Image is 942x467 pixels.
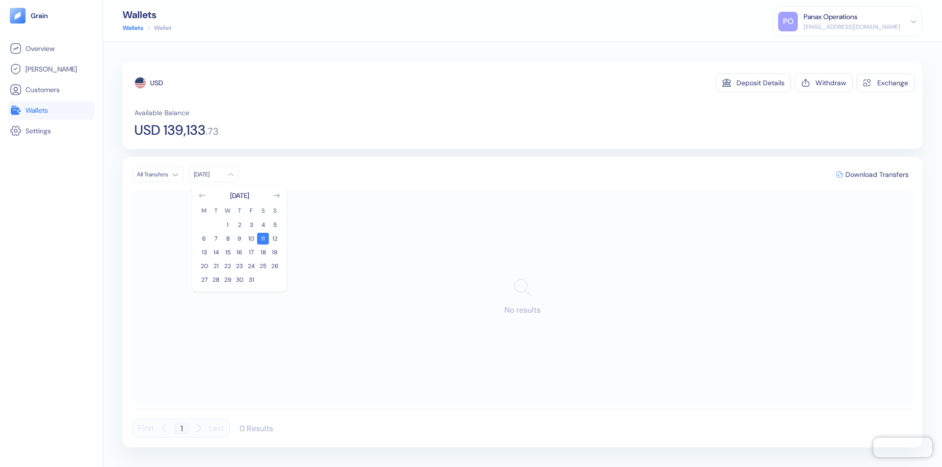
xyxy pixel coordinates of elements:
[10,8,26,24] img: logo-tablet-V2.svg
[257,219,269,231] button: 4
[234,274,245,286] button: 30
[189,167,239,182] button: [DATE]
[845,171,909,178] span: Download Transfers
[210,233,222,245] button: 7
[804,12,858,22] div: Panax Operations
[222,246,234,258] button: 15
[230,191,249,200] div: [DATE]
[815,79,846,86] div: Withdraw
[245,246,257,258] button: 17
[857,74,915,92] button: Exchange
[123,24,143,32] a: Wallets
[716,74,791,92] button: Deposit Details
[795,74,853,92] button: Withdraw
[222,206,234,215] th: Wednesday
[245,260,257,272] button: 24
[134,108,189,118] span: Available Balance
[26,64,77,74] span: [PERSON_NAME]
[269,219,281,231] button: 5
[206,126,218,136] span: . 73
[234,246,245,258] button: 16
[198,274,210,286] button: 27
[134,123,206,137] span: USD 139,133
[269,233,281,245] button: 12
[257,206,269,215] th: Saturday
[26,126,51,136] span: Settings
[873,438,932,457] iframe: Chatra live chat
[210,206,222,215] th: Tuesday
[26,105,48,115] span: Wallets
[234,233,245,245] button: 9
[210,246,222,258] button: 14
[222,274,234,286] button: 29
[245,233,257,245] button: 10
[198,260,210,272] button: 20
[222,219,234,231] button: 1
[804,23,900,31] div: [EMAIL_ADDRESS][DOMAIN_NAME]
[10,125,93,137] a: Settings
[234,219,245,231] button: 2
[198,206,210,215] th: Monday
[198,246,210,258] button: 13
[245,206,257,215] th: Friday
[736,79,785,86] div: Deposit Details
[778,12,798,31] div: PO
[222,260,234,272] button: 22
[209,419,224,438] button: Last
[26,85,60,95] span: Customers
[210,260,222,272] button: 21
[234,206,245,215] th: Thursday
[239,423,273,434] div: 0 Results
[245,219,257,231] button: 3
[877,79,908,86] div: Exchange
[257,260,269,272] button: 25
[198,233,210,245] button: 6
[150,78,163,88] div: USD
[222,233,234,245] button: 8
[10,43,93,54] a: Overview
[132,190,913,405] div: No results
[257,233,269,245] button: 11
[194,171,223,178] div: [DATE]
[245,274,257,286] button: 31
[269,260,281,272] button: 26
[832,167,913,182] button: Download Transfers
[30,12,49,19] img: logo
[269,206,281,215] th: Sunday
[26,44,54,53] span: Overview
[10,104,93,116] a: Wallets
[234,260,245,272] button: 23
[10,84,93,96] a: Customers
[273,192,281,199] button: Go to next month
[123,10,172,20] div: Wallets
[138,419,154,438] button: First
[198,192,206,199] button: Go to previous month
[257,246,269,258] button: 18
[269,246,281,258] button: 19
[10,63,93,75] a: [PERSON_NAME]
[210,274,222,286] button: 28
